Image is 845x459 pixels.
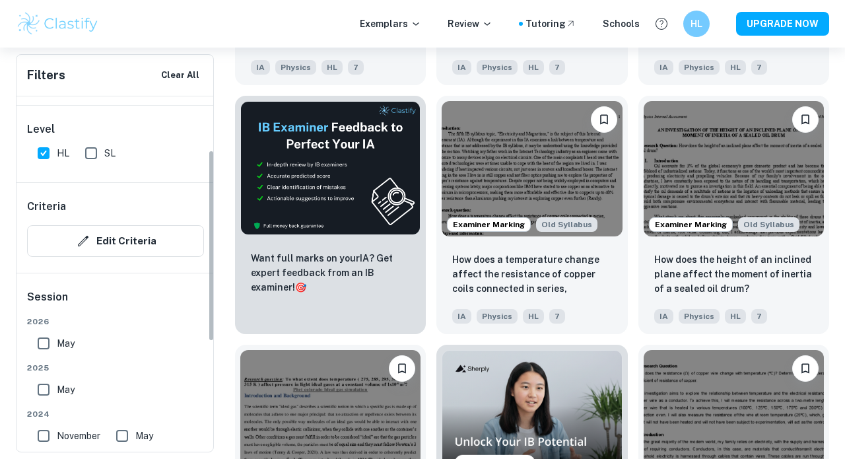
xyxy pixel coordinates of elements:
a: Examiner MarkingStarting from the May 2025 session, the Physics IA requirements have changed. It'... [638,96,829,334]
span: IA [251,60,270,75]
img: Physics IA example thumbnail: How does a temperature change affect the [442,101,622,236]
button: Bookmark [792,106,819,133]
span: SL [104,146,116,160]
span: HL [523,60,544,75]
h6: HL [689,17,704,31]
span: November [57,429,100,443]
h6: Criteria [27,199,66,215]
a: Tutoring [525,17,576,31]
span: Physics [477,309,518,324]
span: 🎯 [295,282,306,293]
h6: Level [27,122,204,137]
span: May [135,429,153,443]
span: 2024 [27,408,204,420]
span: 7 [348,60,364,75]
span: Old Syllabus [738,217,799,232]
span: HL [725,60,746,75]
span: Examiner Marking [650,219,732,230]
img: Clastify logo [16,11,100,37]
span: HL [523,309,544,324]
h6: Filters [27,66,65,85]
span: 7 [549,60,565,75]
span: IA [654,309,673,324]
span: Examiner Marking [448,219,530,230]
span: 7 [751,60,767,75]
span: 7 [549,309,565,324]
span: May [57,336,75,351]
span: Physics [275,60,316,75]
span: IA [654,60,673,75]
p: How does the height of an inclined plane affect the moment of inertia of a sealed oil drum? [654,252,813,296]
span: 7 [751,309,767,324]
div: Starting from the May 2025 session, the Physics IA requirements have changed. It's OK to refer to... [738,217,799,232]
button: Bookmark [792,355,819,382]
span: Physics [679,60,720,75]
button: Clear All [158,65,203,85]
button: Bookmark [389,355,415,382]
img: Thumbnail [240,101,421,236]
span: HL [57,146,69,160]
span: Old Syllabus [536,217,597,232]
button: HL [683,11,710,37]
span: IA [452,309,471,324]
a: Schools [603,17,640,31]
a: Examiner MarkingStarting from the May 2025 session, the Physics IA requirements have changed. It'... [436,96,627,334]
a: ThumbnailWant full marks on yourIA? Get expert feedback from an IB examiner! [235,96,426,334]
span: Physics [679,309,720,324]
div: Starting from the May 2025 session, the Physics IA requirements have changed. It's OK to refer to... [536,217,597,232]
button: Help and Feedback [650,13,673,35]
p: How does a temperature change affect the resistance of copper coils connected in series, measured... [452,252,611,297]
span: IA [452,60,471,75]
button: Edit Criteria [27,225,204,257]
span: 2026 [27,316,204,328]
button: Bookmark [591,106,617,133]
span: HL [321,60,343,75]
p: Review [448,17,492,31]
span: May [57,382,75,397]
img: Physics IA example thumbnail: How does the height of an inclined plane [644,101,824,236]
span: Physics [477,60,518,75]
span: HL [725,309,746,324]
p: Want full marks on your IA ? Get expert feedback from an IB examiner! [251,251,410,295]
button: UPGRADE NOW [736,12,829,36]
h6: Session [27,289,204,316]
span: 2025 [27,362,204,374]
p: Exemplars [360,17,421,31]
